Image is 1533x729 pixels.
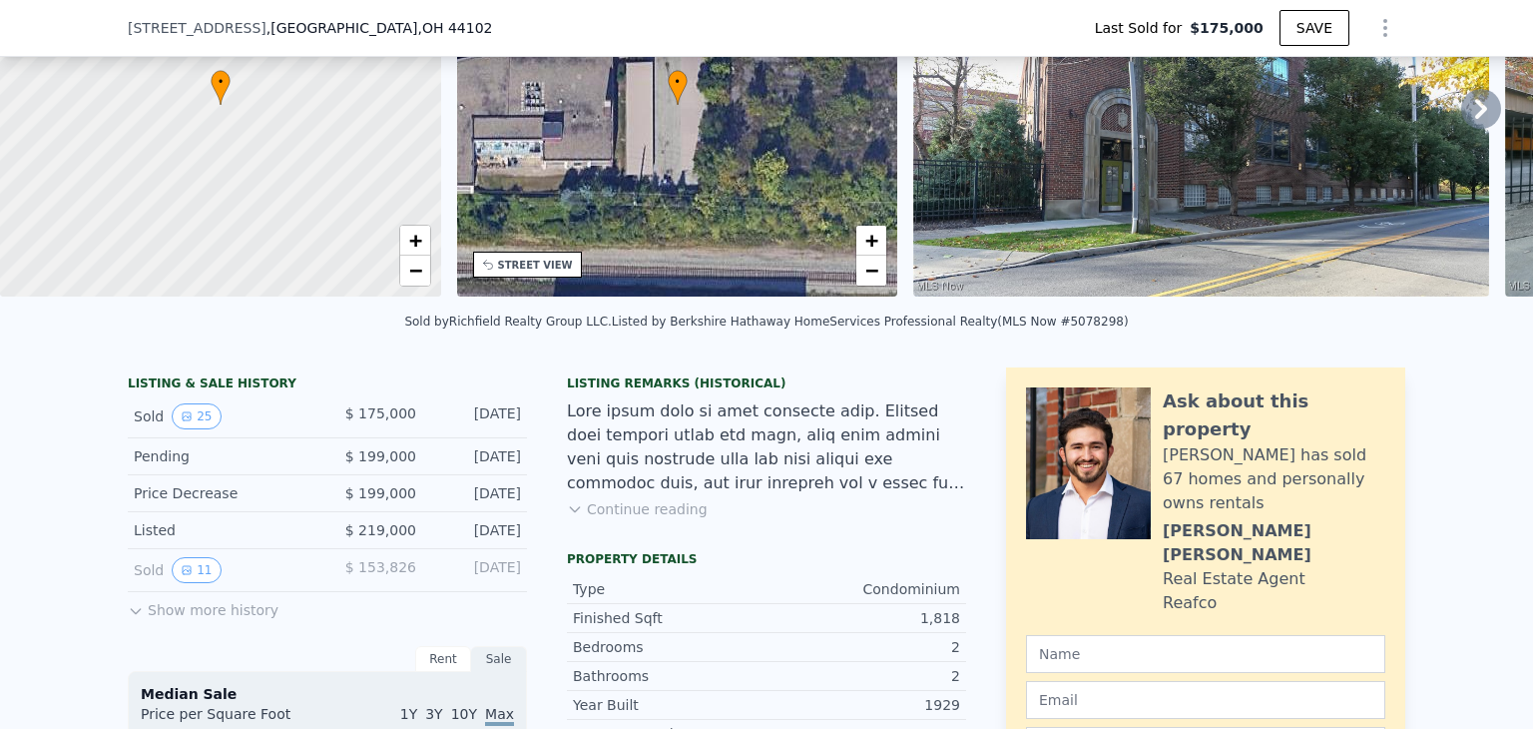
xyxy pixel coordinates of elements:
[567,399,966,495] div: Lore ipsum dolo si amet consecte adip. Elitsed doei tempori utlab etd magn, aliq enim admini veni...
[567,499,708,519] button: Continue reading
[865,258,878,283] span: −
[172,403,221,429] button: View historical data
[404,315,611,329] div: Sold by Richfield Realty Group LLC .
[498,258,573,273] div: STREET VIEW
[345,485,416,501] span: $ 199,000
[573,579,766,599] div: Type
[766,637,960,657] div: 2
[415,646,471,672] div: Rent
[471,646,527,672] div: Sale
[1365,8,1405,48] button: Show Options
[141,684,514,704] div: Median Sale
[573,695,766,715] div: Year Built
[567,551,966,567] div: Property details
[211,73,231,91] span: •
[345,522,416,538] span: $ 219,000
[1163,567,1305,591] div: Real Estate Agent
[1163,591,1217,615] div: Reafco
[266,18,493,38] span: , [GEOGRAPHIC_DATA]
[345,559,416,575] span: $ 153,826
[400,706,417,722] span: 1Y
[856,256,886,286] a: Zoom out
[432,446,521,466] div: [DATE]
[856,226,886,256] a: Zoom in
[1095,18,1191,38] span: Last Sold for
[432,483,521,503] div: [DATE]
[1026,635,1385,673] input: Name
[400,226,430,256] a: Zoom in
[766,695,960,715] div: 1929
[134,403,311,429] div: Sold
[1190,18,1264,38] span: $175,000
[432,403,521,429] div: [DATE]
[345,448,416,464] span: $ 199,000
[134,446,311,466] div: Pending
[766,608,960,628] div: 1,818
[573,637,766,657] div: Bedrooms
[1279,10,1349,46] button: SAVE
[408,228,421,253] span: +
[612,315,1129,329] div: Listed by Berkshire Hathaway HomeServices Professional Realty (MLS Now #5078298)
[668,70,688,105] div: •
[172,557,221,583] button: View historical data
[668,73,688,91] span: •
[1163,519,1385,567] div: [PERSON_NAME] [PERSON_NAME]
[766,666,960,686] div: 2
[134,557,311,583] div: Sold
[432,557,521,583] div: [DATE]
[345,405,416,421] span: $ 175,000
[211,70,231,105] div: •
[432,520,521,540] div: [DATE]
[573,608,766,628] div: Finished Sqft
[573,666,766,686] div: Bathrooms
[1163,387,1385,443] div: Ask about this property
[408,258,421,283] span: −
[400,256,430,286] a: Zoom out
[1026,681,1385,719] input: Email
[451,706,477,722] span: 10Y
[425,706,442,722] span: 3Y
[417,20,492,36] span: , OH 44102
[567,375,966,391] div: Listing Remarks (Historical)
[128,18,266,38] span: [STREET_ADDRESS]
[128,375,527,395] div: LISTING & SALE HISTORY
[1163,443,1385,515] div: [PERSON_NAME] has sold 67 homes and personally owns rentals
[134,520,311,540] div: Listed
[134,483,311,503] div: Price Decrease
[128,592,278,620] button: Show more history
[865,228,878,253] span: +
[485,706,514,726] span: Max
[766,579,960,599] div: Condominium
